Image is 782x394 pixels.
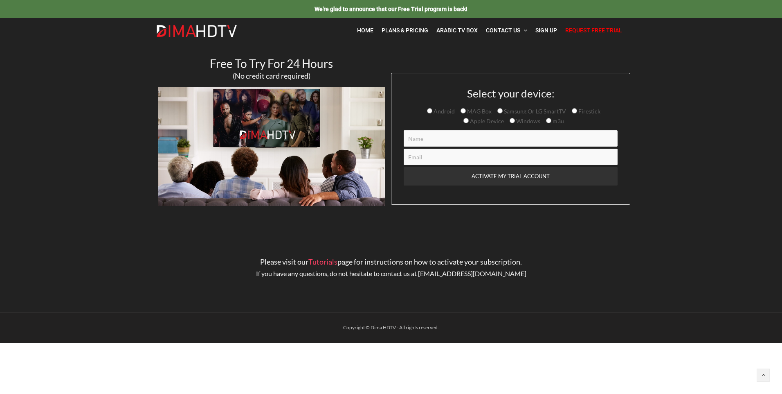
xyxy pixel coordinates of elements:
span: Select your device: [467,87,555,100]
a: Home [353,22,378,39]
span: Firestick [577,108,600,115]
span: We're glad to announce that our Free Trial program is back! [315,6,467,12]
span: Arabic TV Box [436,27,478,34]
span: Plans & Pricing [382,27,428,34]
span: Apple Device [469,118,504,125]
input: Apple Device [463,118,469,123]
input: Samsung Or LG SmartTV [497,108,503,113]
span: If you have any questions, do not hesitate to contact us at [EMAIL_ADDRESS][DOMAIN_NAME] [256,269,526,277]
a: Arabic TV Box [432,22,482,39]
span: Android [432,108,455,115]
span: Sign Up [535,27,557,34]
input: MAG Box [461,108,466,113]
a: Sign Up [531,22,561,39]
span: Request Free Trial [565,27,622,34]
a: Plans & Pricing [378,22,432,39]
div: Copyright © Dima HDTV - All rights reserved. [152,323,630,333]
span: (No credit card required) [233,71,310,80]
input: Email [404,149,618,165]
a: Contact Us [482,22,531,39]
span: Windows [515,118,540,125]
a: We're glad to announce that our Free Trial program is back! [315,5,467,12]
a: Request Free Trial [561,22,626,39]
img: Dima HDTV [156,25,238,38]
input: Firestick [572,108,577,113]
input: ACTIVATE MY TRIAL ACCOUNT [404,167,618,186]
input: Android [427,108,432,113]
span: Please visit our page for instructions on how to activate your subscription. [260,257,522,266]
span: Samsung Or LG SmartTV [503,108,566,115]
span: Free To Try For 24 Hours [210,57,333,70]
a: Tutorials [308,257,337,266]
a: Back to top [757,369,770,382]
span: m3u [551,118,564,125]
input: Name [404,130,618,147]
span: Home [357,27,373,34]
input: Windows [510,118,515,123]
form: Contact form [398,88,624,204]
span: MAG Box [466,108,492,115]
input: m3u [546,118,551,123]
span: Contact Us [486,27,520,34]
